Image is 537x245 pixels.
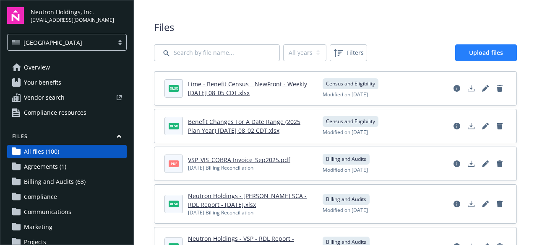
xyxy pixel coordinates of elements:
[347,48,364,57] span: Filters
[188,164,290,172] div: [DATE] Billing Reconciliation
[7,133,127,143] button: Files
[7,7,24,24] img: navigator-logo.svg
[24,190,57,204] span: Compliance
[24,205,71,219] span: Communications
[464,119,478,133] a: Download document
[450,82,464,95] a: View file details
[31,8,114,16] span: Neutron Holdings, Inc.
[188,209,313,217] div: [DATE] Billing Reconciliation
[493,157,506,170] a: Delete document
[7,190,127,204] a: Compliance
[169,160,179,167] span: pdf
[326,80,375,88] span: Census and Eligibility
[493,197,506,211] a: Delete document
[7,160,127,173] a: Agreements (1)
[326,155,366,163] span: Billing and Audits
[188,118,300,134] a: Benefit Changes For A Date Range (2025 Plan Year) [DATE] 08_02 CDT.xlsx
[323,129,368,136] span: Modified on [DATE]
[188,80,307,97] a: Lime - Benefit Census _ NewFront - Weekly [DATE] 08_05 CDT.xlsx
[12,38,109,47] span: [GEOGRAPHIC_DATA]
[464,82,478,95] a: Download document
[188,156,290,164] a: VSP_VIS_COBRA Invoice_Sep2025.pdf
[154,44,280,61] input: Search by file name...
[7,175,127,188] a: Billing and Audits (63)
[323,166,368,174] span: Modified on [DATE]
[24,91,65,104] span: Vendor search
[450,157,464,170] a: View file details
[323,91,368,98] span: Modified on [DATE]
[23,38,82,47] span: [GEOGRAPHIC_DATA]
[7,61,127,74] a: Overview
[469,49,503,57] span: Upload files
[24,220,52,234] span: Marketing
[464,197,478,211] a: Download document
[330,44,367,61] button: Filters
[7,145,127,158] a: All files (100)
[450,119,464,133] a: View file details
[31,16,114,24] span: [EMAIL_ADDRESS][DOMAIN_NAME]
[464,157,478,170] a: Download document
[326,196,366,203] span: Billing and Audits
[169,201,179,207] span: xlsx
[323,206,368,214] span: Modified on [DATE]
[24,160,66,173] span: Agreements (1)
[7,76,127,89] a: Your benefits
[7,205,127,219] a: Communications
[479,82,492,95] a: Edit document
[188,192,307,209] a: Neutron Holdings - [PERSON_NAME] SCA - RDL Report - [DATE].xlsx
[479,119,492,133] a: Edit document
[24,61,50,74] span: Overview
[455,44,517,61] a: Upload files
[31,7,127,24] button: Neutron Holdings, Inc.[EMAIL_ADDRESS][DOMAIN_NAME]
[331,46,365,59] span: Filters
[479,157,492,170] a: Edit document
[24,145,59,158] span: All files (100)
[326,118,375,125] span: Census and Eligibility
[7,220,127,234] a: Marketing
[169,123,179,129] span: xlsx
[24,106,86,119] span: Compliance resources
[493,82,506,95] a: Delete document
[450,197,464,211] a: View file details
[24,175,86,188] span: Billing and Audits (63)
[24,76,61,89] span: Your benefits
[479,197,492,211] a: Edit document
[7,106,127,119] a: Compliance resources
[154,20,517,34] span: Files
[493,119,506,133] a: Delete document
[7,91,127,104] a: Vendor search
[169,85,179,91] span: xlsx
